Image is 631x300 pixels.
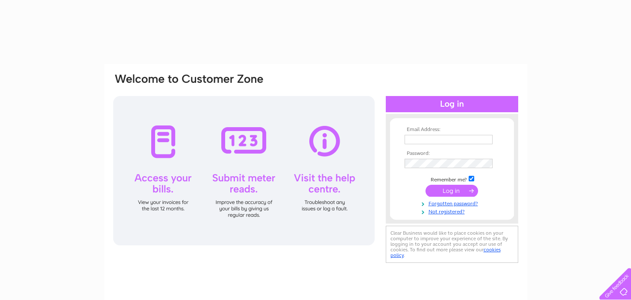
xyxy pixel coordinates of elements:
div: Clear Business would like to place cookies on your computer to improve your experience of the sit... [386,226,518,263]
th: Email Address: [402,127,502,133]
a: Forgotten password? [405,199,502,207]
input: Submit [426,185,478,197]
td: Remember me? [402,175,502,183]
a: cookies policy [390,247,501,258]
a: Not registered? [405,207,502,215]
th: Password: [402,151,502,157]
